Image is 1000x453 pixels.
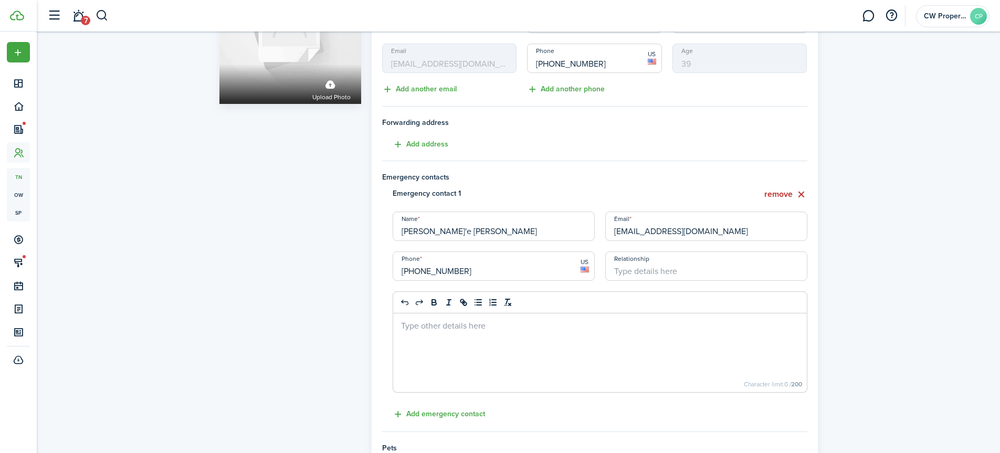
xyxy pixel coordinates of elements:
button: Add address [382,139,448,151]
b: 200 [791,380,802,389]
button: Open sidebar [44,6,64,26]
button: Add emergency contact [382,408,485,420]
h4: Emergency contact 1 [393,188,595,199]
input: Type name here [393,212,595,241]
span: Upload photo [312,92,351,103]
a: sp [7,204,30,222]
a: Notifications [68,3,88,29]
button: Search [96,7,109,25]
span: US [581,257,589,267]
span: CW Properties [924,13,966,20]
input: Add phone number [393,251,595,281]
button: list: bullet [471,296,486,309]
h4: Emergency contacts [382,172,807,183]
button: Add another phone [527,83,605,96]
button: Add another email [382,83,457,96]
span: US [648,49,656,59]
button: link [456,296,471,309]
button: undo: undo [397,296,412,309]
input: Add email here [605,212,807,241]
span: Forwarding address [382,117,807,128]
span: 7 [81,16,90,25]
a: Messaging [858,3,878,29]
input: Type details here [605,251,807,281]
button: redo: redo [412,296,427,309]
button: clean [500,296,515,309]
button: remove [764,188,807,201]
a: ow [7,186,30,204]
avatar-text: CP [970,8,987,25]
button: list: ordered [486,296,500,309]
button: italic [441,296,456,309]
small: Character limit: 0 / [744,381,802,387]
label: Upload photo [312,75,351,103]
img: TenantCloud [10,10,24,20]
button: bold [427,296,441,309]
input: Add phone number [527,44,662,73]
a: tn [7,168,30,186]
button: Open menu [7,42,30,62]
button: Open resource center [882,7,900,25]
